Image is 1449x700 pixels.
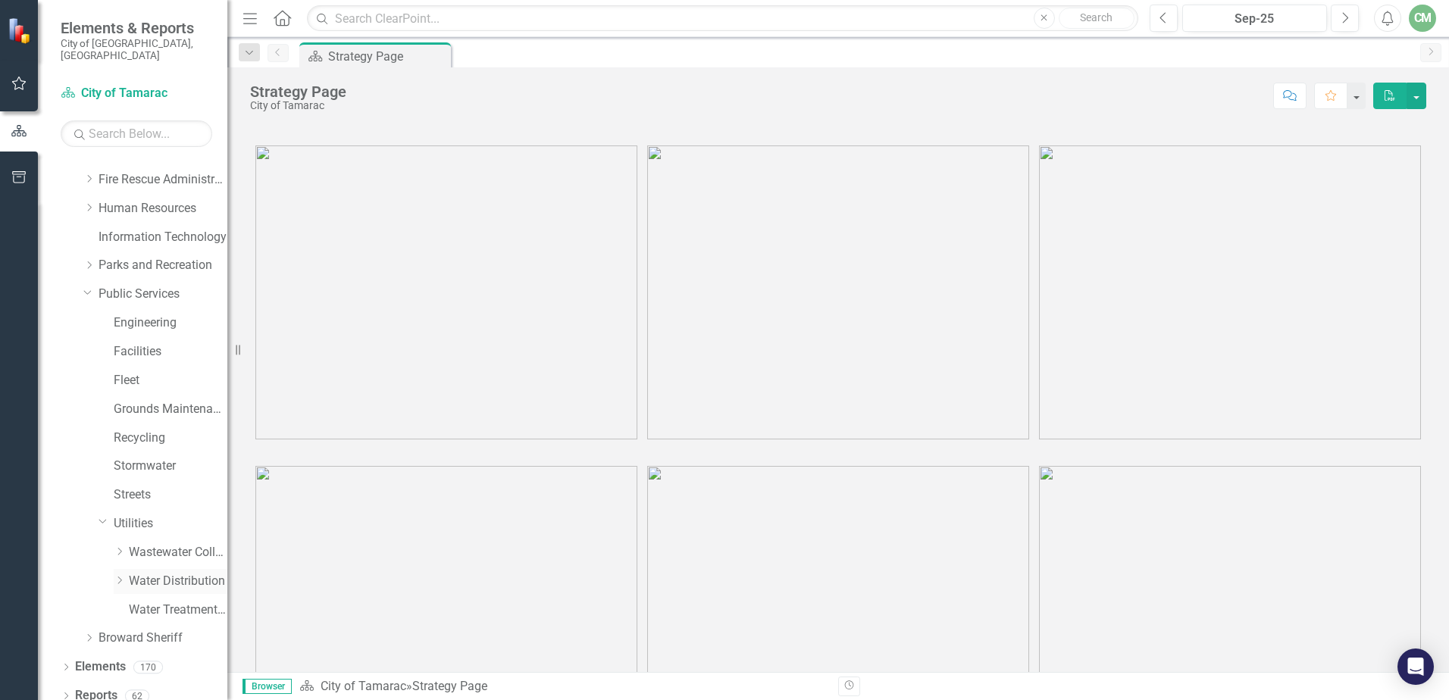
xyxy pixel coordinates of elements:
[61,37,212,62] small: City of [GEOGRAPHIC_DATA], [GEOGRAPHIC_DATA]
[99,286,227,303] a: Public Services
[307,5,1138,32] input: Search ClearPoint...
[255,145,637,439] img: tamarac1%20v3.png
[114,314,227,332] a: Engineering
[321,679,406,693] a: City of Tamarac
[61,85,212,102] a: City of Tamarac
[99,257,227,274] a: Parks and Recreation
[99,229,227,246] a: Information Technology
[114,343,227,361] a: Facilities
[129,602,227,619] a: Water Treatment Plant
[99,171,227,189] a: Fire Rescue Administration
[328,47,447,66] div: Strategy Page
[1397,648,1434,685] div: Open Intercom Messenger
[75,658,126,676] a: Elements
[1080,11,1113,23] span: Search
[299,678,827,695] div: »
[129,544,227,561] a: Wastewater Collection
[114,486,227,504] a: Streets
[114,430,227,447] a: Recycling
[129,573,227,590] a: Water Distribution
[1059,8,1134,29] button: Search
[114,458,227,475] a: Stormwater
[61,120,212,147] input: Search Below...
[61,19,212,37] span: Elements & Reports
[114,372,227,389] a: Fleet
[1409,5,1436,32] button: CM
[412,679,487,693] div: Strategy Page
[133,661,163,673] div: 170
[250,100,346,111] div: City of Tamarac
[114,515,227,533] a: Utilities
[99,630,227,647] a: Broward Sheriff
[1188,10,1322,28] div: Sep-25
[1039,145,1421,439] img: tamarac3%20v3.png
[8,17,34,44] img: ClearPoint Strategy
[250,83,346,100] div: Strategy Page
[243,679,292,694] span: Browser
[647,145,1029,439] img: tamarac2%20v3.png
[114,401,227,418] a: Grounds Maintenance
[1182,5,1327,32] button: Sep-25
[99,200,227,217] a: Human Resources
